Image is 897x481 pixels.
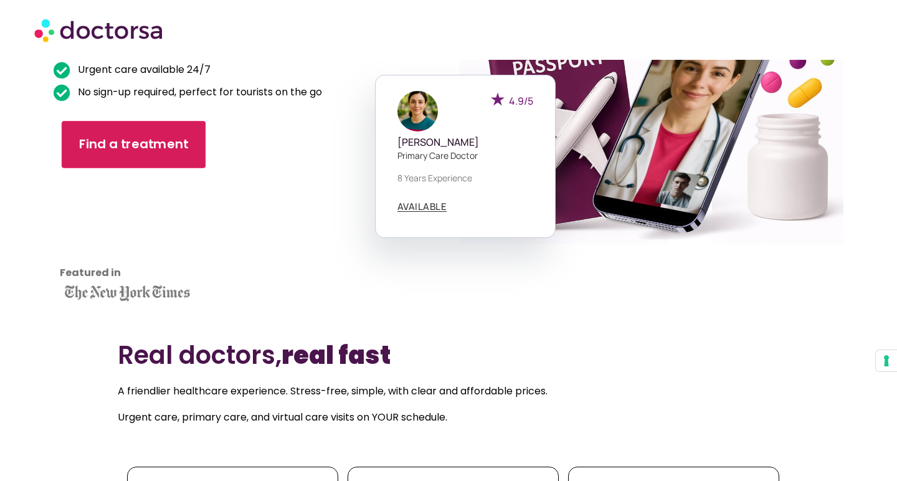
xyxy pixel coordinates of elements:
[282,338,391,373] b: real fast
[62,121,206,168] a: Find a treatment
[60,189,172,283] iframe: Customer reviews powered by Trustpilot
[75,61,211,79] span: Urgent care available 24/7
[397,171,533,184] p: 8 years experience
[118,383,780,400] p: A friendlier healthcare experience. Stress-free, simple, with clear and affordable prices.
[876,350,897,371] button: Your consent preferences for tracking technologies
[397,136,533,148] h5: [PERSON_NAME]
[397,202,447,212] a: AVAILABLE
[118,340,780,370] h2: Real doctors,
[60,265,121,280] strong: Featured in
[397,149,533,162] p: Primary care doctor
[75,83,322,101] span: No sign-up required, perfect for tourists on the go
[79,136,189,154] span: Find a treatment
[397,202,447,211] span: AVAILABLE
[509,94,533,108] span: 4.9/5
[118,409,780,426] p: Urgent care, primary care, and virtual care visits on YOUR schedule.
